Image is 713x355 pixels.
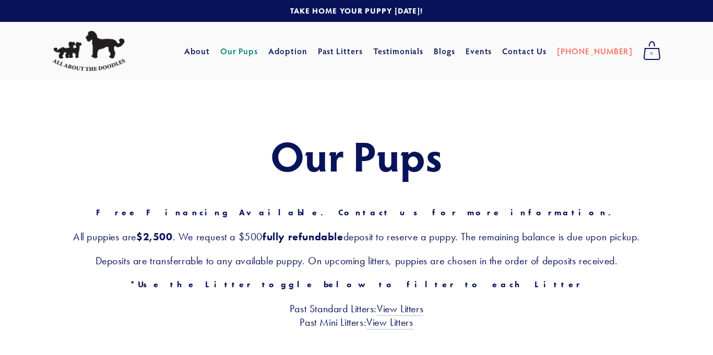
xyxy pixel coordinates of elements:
a: Contact Us [502,42,546,60]
a: View Litters [377,302,423,316]
strong: $2,500 [136,230,173,243]
a: About [184,42,210,60]
a: Our Pups [220,42,258,60]
span: 0 [643,47,661,60]
h3: Deposits are transferrable to any available puppy. On upcoming litters, puppies are chosen in the... [52,254,661,267]
strong: *Use the Litter toggle below to filter to each Litter [130,279,583,289]
h3: All puppies are . We request a $500 deposit to reserve a puppy. The remaining balance is due upon... [52,230,661,243]
h3: Past Standard Litters: Past Mini Litters: [52,302,661,329]
a: Blogs [434,42,455,60]
a: Events [466,42,492,60]
h1: Our Pups [52,132,661,178]
a: Past Litters [318,45,363,56]
a: View Litters [366,316,413,329]
strong: Free Financing Available. Contact us for more information. [96,207,617,217]
a: 0 items in cart [638,38,666,64]
a: Adoption [268,42,307,60]
strong: fully refundable [263,230,343,243]
a: Testimonials [373,42,424,60]
img: All About The Doodles [52,31,125,71]
a: [PHONE_NUMBER] [557,42,633,60]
